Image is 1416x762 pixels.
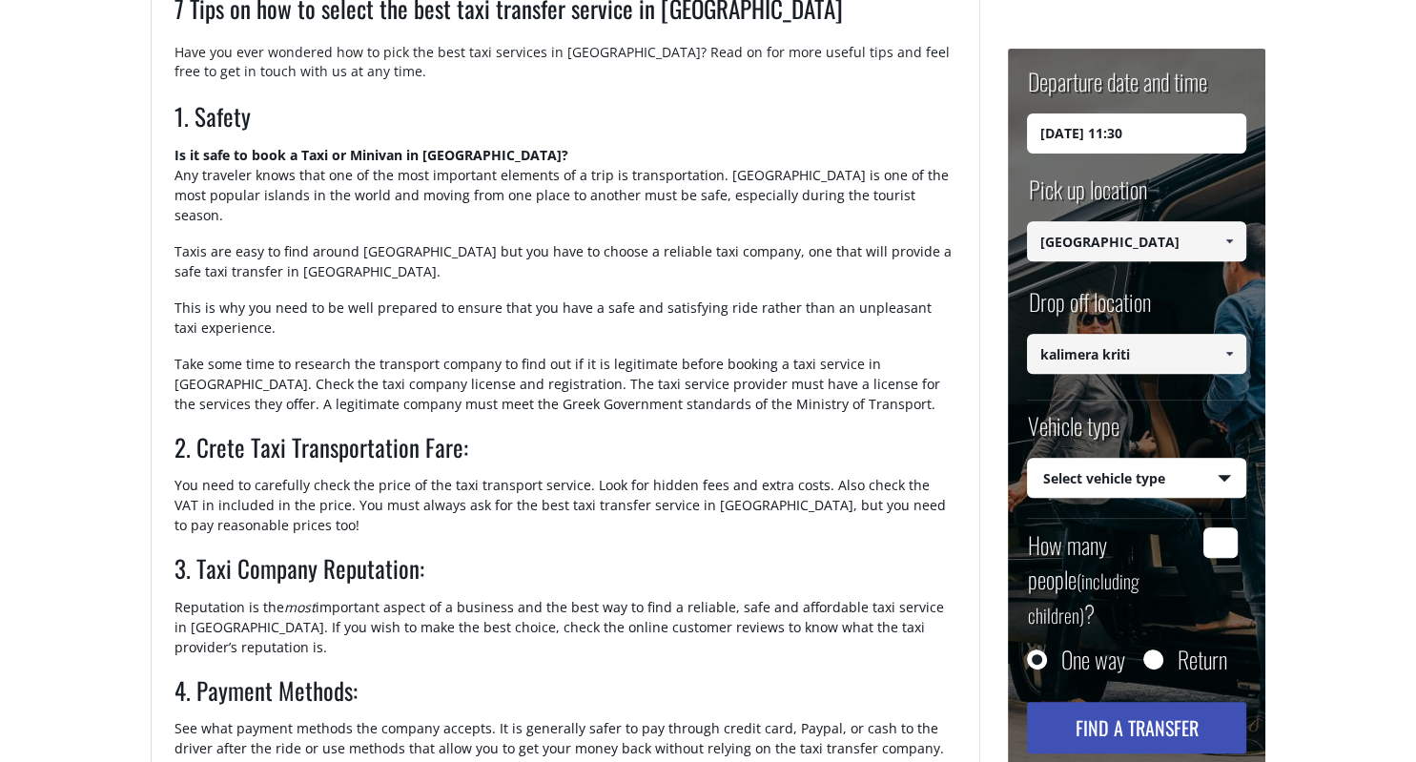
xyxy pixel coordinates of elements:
[174,298,956,354] p: This is why you need to be well prepared to ensure that you have a safe and satisfying ride rathe...
[1027,527,1192,630] label: How many people ?
[1214,221,1245,261] a: Show All Items
[1027,334,1246,374] input: Select drop-off location
[174,146,568,164] strong: Is it safe to book a Taxi or Minivan in [GEOGRAPHIC_DATA]?
[174,354,956,430] p: Take some time to research the transport company to find out if it is legitimate before booking a...
[174,241,956,298] p: Taxis are easy to find around [GEOGRAPHIC_DATA] but you have to choose a reliable taxi company, o...
[284,598,316,616] i: most
[1027,221,1246,261] input: Select pickup location
[174,430,956,476] h2: 2. Crete Taxi Transportation Fare:
[174,99,956,145] h2: 1. Safety
[1027,65,1206,113] label: Departure date and time
[1027,409,1118,458] label: Vehicle type
[1177,649,1226,669] label: Return
[174,673,956,719] h2: 4. Payment Methods:
[174,551,956,597] h2: 3. Taxi Company Reputation:
[1028,459,1245,499] span: Select vehicle type
[1060,649,1124,669] label: One way
[174,475,956,551] p: You need to carefully check the price of the taxi transport service. Look for hidden fees and ext...
[1027,566,1139,629] small: (including children)
[1214,334,1245,374] a: Show All Items
[174,597,956,673] p: Reputation is the important aspect of a business and the best way to find a reliable, safe and af...
[174,145,956,241] p: Any traveler knows that one of the most important elements of a trip is transportation. [GEOGRAPH...
[1027,173,1146,221] label: Pick up location
[1027,285,1150,334] label: Drop off location
[174,43,956,81] div: Have you ever wondered how to pick the best taxi services in [GEOGRAPHIC_DATA]? Read on for more ...
[1027,702,1246,753] button: Find a transfer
